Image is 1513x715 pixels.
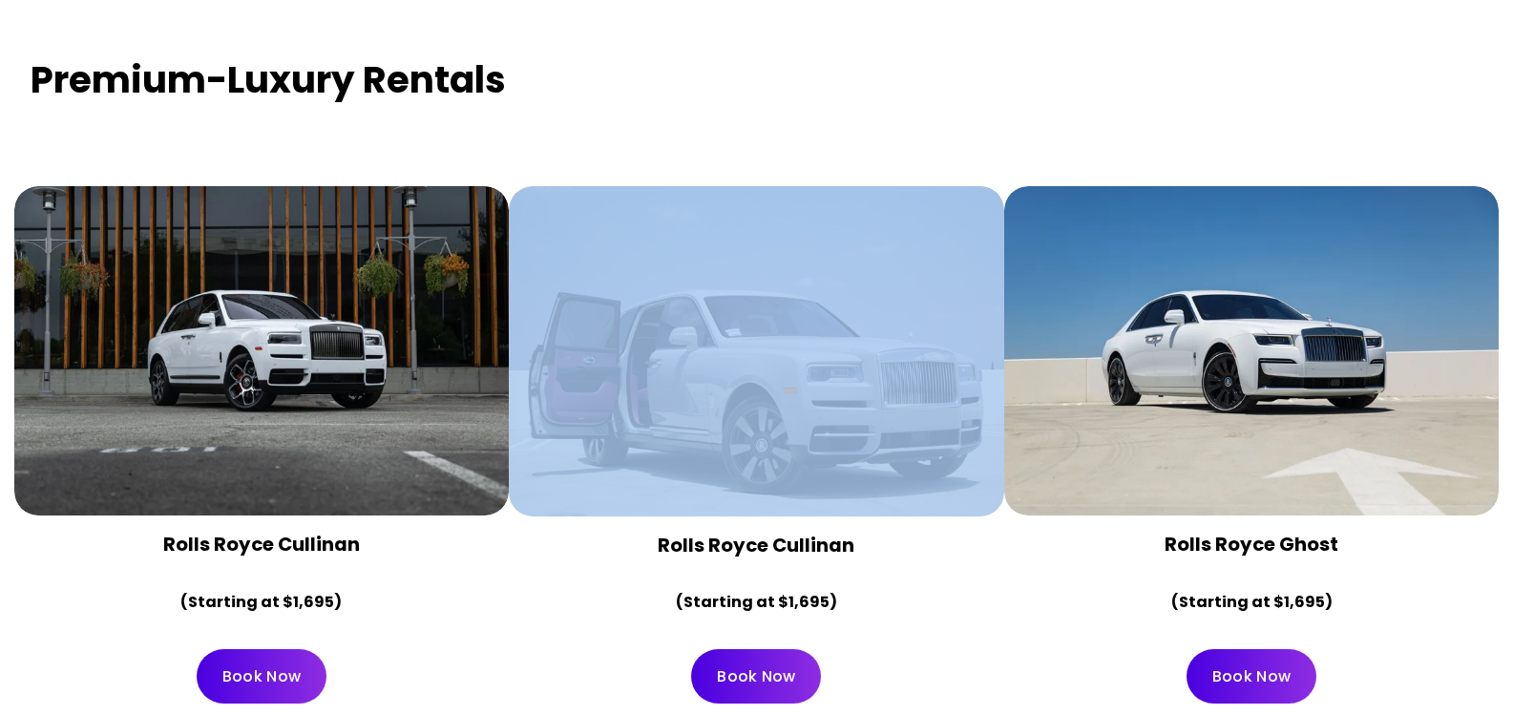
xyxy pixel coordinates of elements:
[163,531,360,557] strong: Rolls Royce Cullinan
[1165,531,1338,557] strong: Rolls Royce Ghost
[691,649,821,704] a: Book Now
[180,591,342,613] strong: (Starting at $1,695)
[676,591,837,613] strong: (Starting at $1,695)
[197,649,326,704] a: Book Now
[658,532,854,558] strong: Rolls Royce Cullinan
[31,53,506,106] strong: Premium-Luxury Rentals
[1171,591,1333,613] strong: (Starting at $1,695)
[1187,649,1316,704] a: Book Now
